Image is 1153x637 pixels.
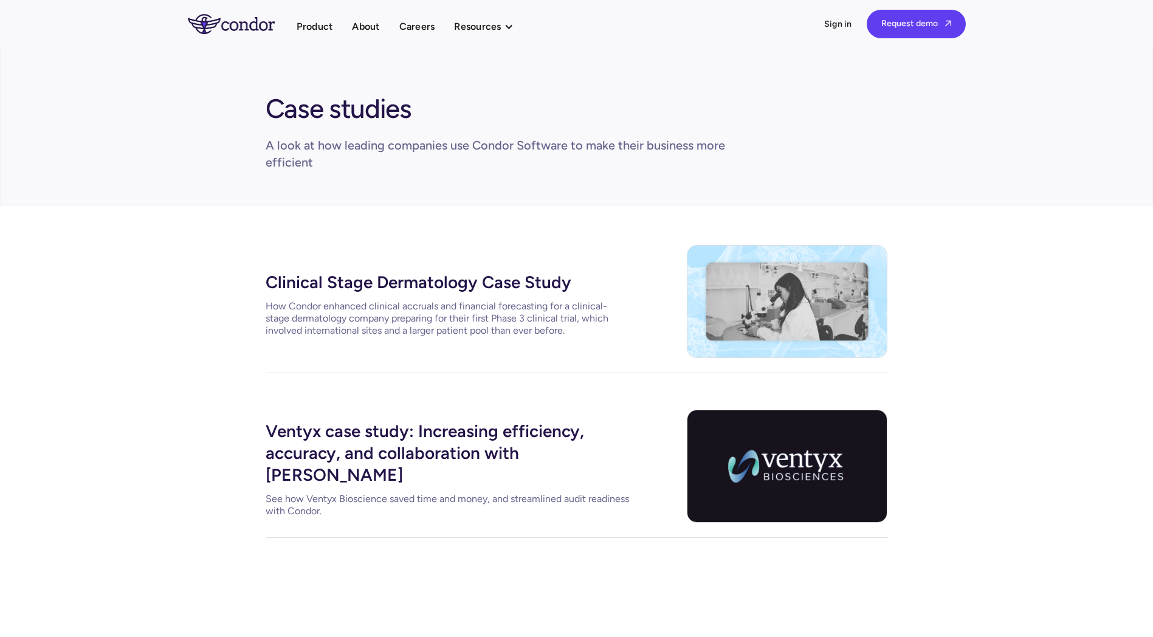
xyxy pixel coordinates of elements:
[297,18,333,35] a: Product
[454,18,501,35] div: Resources
[454,18,525,35] div: Resources
[266,266,630,337] a: Clinical Stage Dermatology Case StudyHow Condor enhanced clinical accruals and financial forecast...
[188,14,297,33] a: home
[945,19,951,27] span: 
[399,18,435,35] a: Careers
[266,137,732,171] div: A look at how leading companies use Condor Software to make their business more efficient
[266,415,630,517] a: Ventyx case study: Increasing efficiency, accuracy, and collaboration with [PERSON_NAME]See how V...
[266,87,411,126] h1: Case studies
[266,266,630,295] div: Clinical Stage Dermatology Case Study
[824,18,852,30] a: Sign in
[867,10,966,38] a: Request demo
[266,415,630,488] div: Ventyx case study: Increasing efficiency, accuracy, and collaboration with [PERSON_NAME]
[266,300,630,337] div: How Condor enhanced clinical accruals and financial forecasting for a clinical-stage dermatology ...
[352,18,379,35] a: About
[266,493,630,517] div: See how Ventyx Bioscience saved time and money, and streamlined audit readiness with Condor.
